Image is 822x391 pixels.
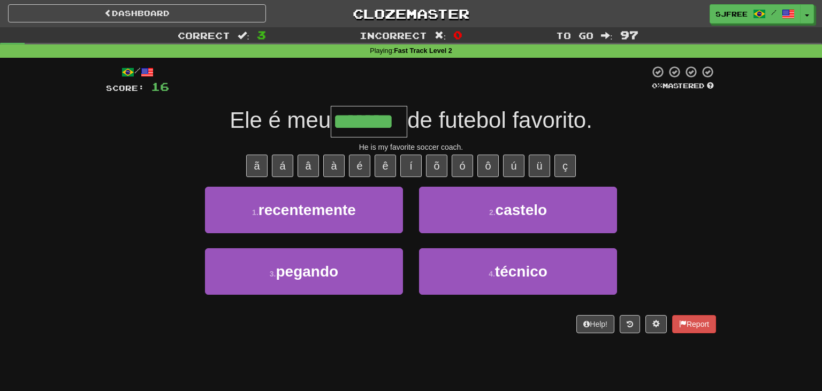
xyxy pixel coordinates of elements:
span: 0 [453,28,462,41]
button: à [323,155,345,177]
span: 16 [151,80,169,93]
span: Incorrect [360,30,427,41]
button: ã [246,155,268,177]
span: To go [556,30,593,41]
span: recentemente [258,202,356,218]
div: He is my favorite soccer coach. [106,142,716,152]
button: Round history (alt+y) [620,315,640,333]
span: Correct [178,30,230,41]
span: : [435,31,446,40]
small: 4 . [489,270,495,278]
small: 2 . [489,208,496,217]
span: : [601,31,613,40]
button: í [400,155,422,177]
strong: Fast Track Level 2 [394,47,452,55]
button: é [349,155,370,177]
span: pegando [276,263,339,280]
span: 0 % [652,81,663,90]
small: 3 . [270,270,276,278]
button: á [272,155,293,177]
div: / [106,65,169,79]
span: 97 [620,28,638,41]
button: ç [554,155,576,177]
button: ü [529,155,550,177]
button: õ [426,155,447,177]
span: sjfree [716,9,748,19]
span: Score: [106,83,144,93]
button: ê [375,155,396,177]
button: Help! [576,315,614,333]
button: Report [672,315,716,333]
button: â [298,155,319,177]
button: ó [452,155,473,177]
span: castelo [496,202,547,218]
button: 2.castelo [419,187,617,233]
button: ô [477,155,499,177]
span: : [238,31,249,40]
a: Dashboard [8,4,266,22]
a: Clozemaster [282,4,540,23]
span: Ele é meu [230,108,331,133]
small: 1 . [252,208,258,217]
span: técnico [495,263,547,280]
span: / [771,9,777,16]
span: 3 [257,28,266,41]
button: 4.técnico [419,248,617,295]
span: de futebol favorito. [407,108,592,133]
button: 3.pegando [205,248,403,295]
a: sjfree / [710,4,801,24]
button: 1.recentemente [205,187,403,233]
div: Mastered [650,81,716,91]
button: ú [503,155,524,177]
